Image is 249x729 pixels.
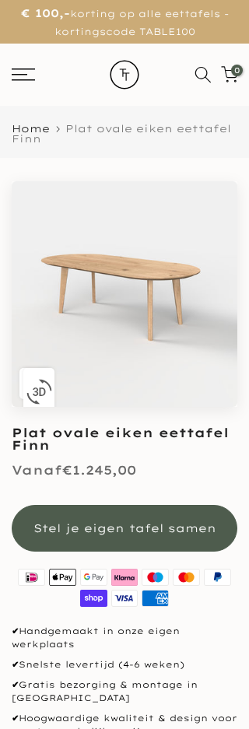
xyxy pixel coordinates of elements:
img: trend-table [97,44,152,106]
iframe: toggle-frame [2,650,79,727]
span: Stel je eigen tafel samen [33,521,216,535]
img: 3D_icon.svg [26,379,52,405]
a: 0 [221,66,238,83]
p: Handgemaakt in onze eigen werkplaats [12,625,237,652]
img: apple pay [47,567,78,588]
strong: € 100,- [21,6,70,20]
a: Home [12,124,50,134]
span: 0 [231,65,243,76]
strong: ✔ [12,626,19,636]
span: Vanaf [12,462,62,478]
img: ideal [16,567,47,588]
div: €1.245,00 [12,459,136,482]
img: visa [109,588,140,609]
p: Snelste levertijd (4-6 weken) [12,658,237,672]
h1: Plat ovale eiken eettafel Finn [12,426,237,451]
p: korting op alle eettafels - kortingscode TABLE100 [19,4,230,40]
img: shopify pay [78,588,109,609]
img: paypal [202,567,233,588]
img: american express [140,588,171,609]
img: google pay [78,567,109,588]
p: Gratis bezorging & montage in [GEOGRAPHIC_DATA] [12,678,237,706]
span: Plat ovale eiken eettafel Finn [12,122,231,145]
img: master [171,567,202,588]
img: maestro [140,567,171,588]
button: Stel je eigen tafel samen [12,505,237,552]
img: klarna [109,567,140,588]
